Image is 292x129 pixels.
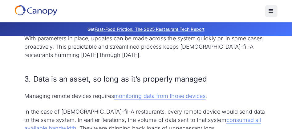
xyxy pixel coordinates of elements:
[114,93,206,99] a: monitoring data from those devices
[265,5,278,17] div: menu
[95,26,205,32] a: Fast-Food Friction: The 2025 Restaurant Tech Report
[24,92,267,100] p: Managing remote devices requires .
[24,74,267,84] h3: 3. Data is an asset, so long as it’s properly managed
[24,34,267,59] p: With parameters in place, updates can be made across the system quickly or, in some cases, proact...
